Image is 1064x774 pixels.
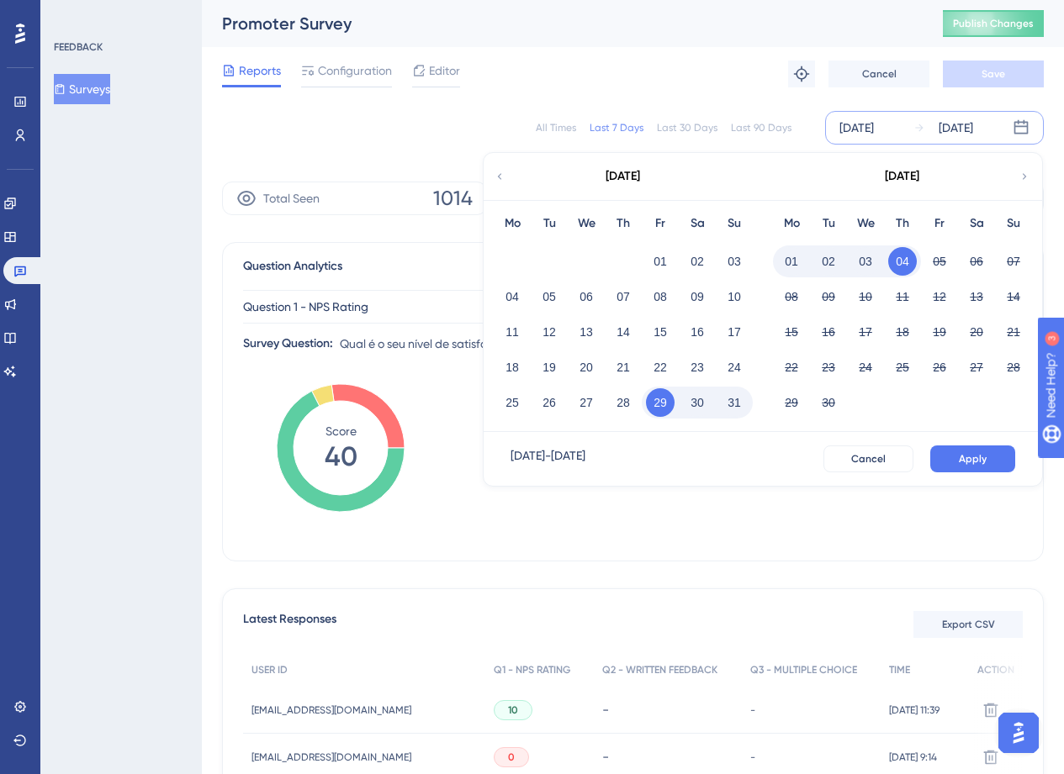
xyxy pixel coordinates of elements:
button: 01 [646,247,675,276]
button: 23 [683,353,712,382]
button: 03 [720,247,749,276]
div: Th [884,213,921,234]
span: Q2 - WRITTEN FEEDBACK [602,663,717,677]
button: 12 [925,282,954,311]
span: Q1 - NPS RATING [494,663,570,677]
button: 18 [498,353,527,382]
button: Apply [930,445,1015,472]
span: Configuration [318,61,392,81]
button: 06 [572,282,601,311]
button: 23 [814,353,843,382]
button: 01 [777,247,806,276]
button: Export CSV [913,611,1023,638]
button: Cancel [828,61,929,87]
button: 27 [962,353,991,382]
button: 09 [683,282,712,311]
button: 24 [851,353,880,382]
div: Su [995,213,1032,234]
span: [DATE] 9:14 [889,750,937,764]
button: 22 [777,353,806,382]
button: 21 [999,318,1028,346]
button: 20 [962,318,991,346]
iframe: UserGuiding AI Assistant Launcher [993,708,1044,758]
tspan: 40 [325,440,357,472]
button: 25 [888,353,917,382]
button: 03 [851,247,880,276]
div: - [602,749,733,765]
button: 08 [777,282,806,311]
button: 29 [777,388,806,417]
button: 07 [609,282,638,311]
button: 02 [683,247,712,276]
button: 12 [535,318,564,346]
div: Tu [810,213,847,234]
div: Tu [531,213,568,234]
span: Qual é o seu nível de satisfação com a Assertiva? [340,334,603,354]
span: Save [982,67,1005,81]
button: 10 [720,282,749,311]
button: 31 [720,388,749,417]
button: 17 [851,318,880,346]
button: Publish Changes [943,10,1044,37]
div: Th [605,213,642,234]
div: - [602,702,733,718]
button: 22 [646,353,675,382]
span: [EMAIL_ADDRESS][DOMAIN_NAME] [251,703,411,717]
button: 16 [683,318,712,346]
div: Last 30 Days [657,121,717,134]
button: 25 [498,388,527,417]
div: Sa [958,213,995,234]
div: [DATE] - [DATE] [511,445,585,472]
button: Question 1 - NPS Rating [243,290,580,324]
button: 27 [572,388,601,417]
span: - [750,703,755,717]
span: 0 [508,750,515,764]
span: USER ID [251,663,288,677]
button: 04 [498,282,527,311]
button: 28 [999,353,1028,382]
button: 09 [814,282,843,311]
button: 24 [720,353,749,382]
button: Cancel [823,445,913,472]
button: 14 [999,282,1028,311]
button: 11 [498,318,527,346]
button: 07 [999,247,1028,276]
button: 02 [814,247,843,276]
button: 05 [925,247,954,276]
div: Last 90 Days [731,121,791,134]
span: Cancel [862,67,897,81]
button: 08 [646,282,675,311]
tspan: Score [326,424,357,438]
button: 17 [720,318,749,346]
button: 15 [646,318,675,346]
button: 11 [888,282,917,311]
div: FEEDBACK [54,40,103,54]
button: 10 [851,282,880,311]
button: 13 [572,318,601,346]
button: 29 [646,388,675,417]
div: 3 [117,8,122,22]
div: We [568,213,605,234]
button: 21 [609,353,638,382]
button: 16 [814,318,843,346]
button: 30 [683,388,712,417]
div: [DATE] [885,166,919,187]
div: All Times [536,121,576,134]
button: 04 [888,247,917,276]
span: [EMAIL_ADDRESS][DOMAIN_NAME] [251,750,411,764]
div: Promoter Survey [222,12,901,35]
span: Question Analytics [243,256,342,276]
button: 19 [925,318,954,346]
button: 13 [962,282,991,311]
button: 28 [609,388,638,417]
div: Last 7 Days [590,121,643,134]
div: Fr [642,213,679,234]
span: - [750,750,755,764]
div: Survey Question: [243,334,333,354]
div: Mo [773,213,810,234]
div: Su [716,213,753,234]
span: Editor [429,61,460,81]
span: ACTION [977,663,1014,677]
